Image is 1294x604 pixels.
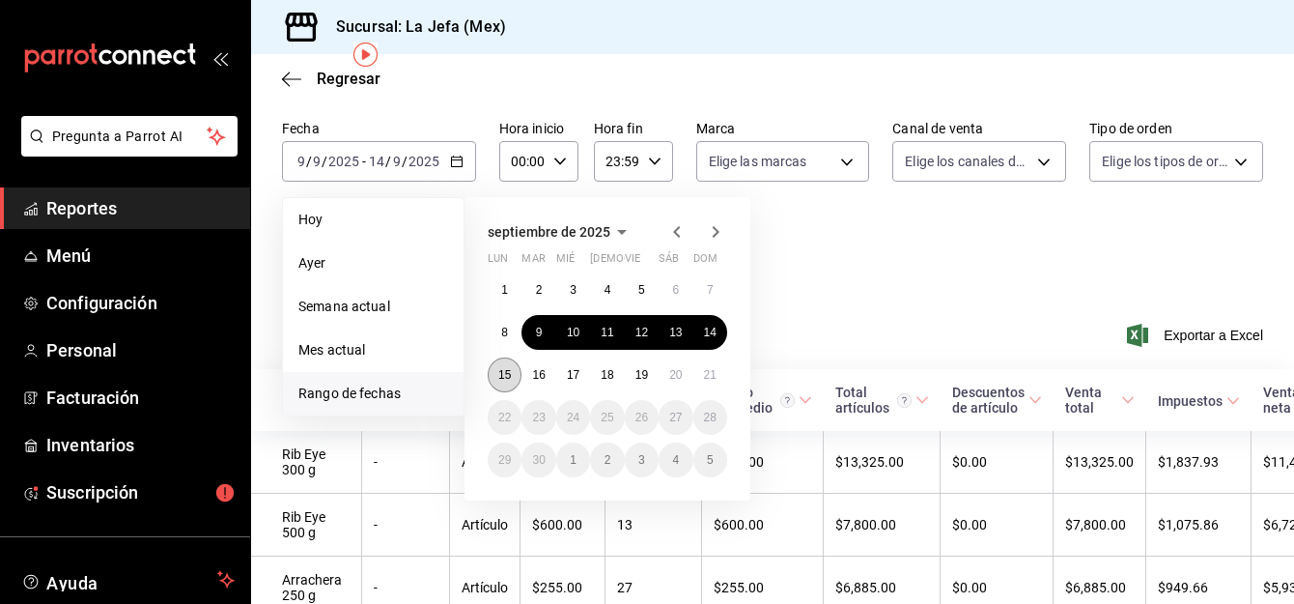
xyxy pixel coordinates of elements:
[1054,494,1146,557] td: $7,800.00
[312,154,322,169] input: --
[556,400,590,435] button: 24 de septiembre de 2025
[1158,393,1240,409] span: Impuestos
[1065,385,1117,416] div: Venta total
[952,385,1042,416] span: Descuentos de artículo
[368,154,385,169] input: --
[556,315,590,350] button: 10 de septiembre de 2025
[408,154,440,169] input: ----
[536,326,543,339] abbr: 9 de septiembre de 2025
[521,400,555,435] button: 23 de septiembre de 2025
[532,411,545,424] abbr: 23 de septiembre de 2025
[625,443,659,477] button: 3 de octubre de 2025
[590,358,624,392] button: 18 de septiembre de 2025
[488,224,610,240] span: septiembre de 2025
[605,494,702,557] td: 13
[296,154,306,169] input: --
[498,453,511,467] abbr: 29 de septiembre de 2025
[556,252,575,273] abbr: miércoles
[707,453,714,467] abbr: 5 de octubre de 2025
[835,385,929,416] span: Total artículos
[693,273,727,307] button: 7 de septiembre de 2025
[488,358,521,392] button: 15 de septiembre de 2025
[669,326,682,339] abbr: 13 de septiembre de 2025
[659,358,692,392] button: 20 de septiembre de 2025
[521,358,555,392] button: 16 de septiembre de 2025
[46,385,235,411] span: Facturación
[1146,494,1252,557] td: $1,075.86
[282,70,380,88] button: Regresar
[659,400,692,435] button: 27 de septiembre de 2025
[298,297,448,317] span: Semana actual
[952,385,1025,416] div: Descuentos de artículo
[567,326,579,339] abbr: 10 de septiembre de 2025
[625,252,640,273] abbr: viernes
[521,443,555,477] button: 30 de septiembre de 2025
[298,253,448,273] span: Ayer
[327,154,360,169] input: ----
[693,443,727,477] button: 5 de octubre de 2025
[450,431,520,494] td: Artículo
[21,116,238,157] button: Pregunta a Parrot AI
[499,122,578,135] label: Hora inicio
[501,326,508,339] abbr: 8 de septiembre de 2025
[941,431,1054,494] td: $0.00
[501,283,508,297] abbr: 1 de septiembre de 2025
[669,368,682,382] abbr: 20 de septiembre de 2025
[570,283,577,297] abbr: 3 de septiembre de 2025
[659,443,692,477] button: 4 de octubre de 2025
[450,494,520,557] td: Artículo
[892,122,1066,135] label: Canal de venta
[696,122,870,135] label: Marca
[824,431,941,494] td: $13,325.00
[353,43,378,67] button: Tooltip marker
[488,315,521,350] button: 8 de septiembre de 2025
[707,283,714,297] abbr: 7 de septiembre de 2025
[498,411,511,424] abbr: 22 de septiembre de 2025
[567,368,579,382] abbr: 17 de septiembre de 2025
[298,384,448,404] span: Rango de fechas
[488,220,633,244] button: septiembre de 2025
[835,385,912,416] div: Total artículos
[1089,122,1263,135] label: Tipo de orden
[693,358,727,392] button: 21 de septiembre de 2025
[251,494,362,557] td: Rib Eye 500 g
[659,273,692,307] button: 6 de septiembre de 2025
[322,154,327,169] span: /
[532,368,545,382] abbr: 16 de septiembre de 2025
[941,494,1054,557] td: $0.00
[488,400,521,435] button: 22 de septiembre de 2025
[897,393,912,408] svg: El total artículos considera cambios de precios en los artículos así como costos adicionales por ...
[570,453,577,467] abbr: 1 de octubre de 2025
[212,50,228,66] button: open_drawer_menu
[672,453,679,467] abbr: 4 de octubre de 2025
[693,315,727,350] button: 14 de septiembre de 2025
[46,432,235,458] span: Inventarios
[635,411,648,424] abbr: 26 de septiembre de 2025
[392,154,402,169] input: --
[521,273,555,307] button: 2 de septiembre de 2025
[704,368,717,382] abbr: 21 de septiembre de 2025
[298,210,448,230] span: Hoy
[321,15,506,39] h3: Sucursal: La Jefa (Mex)
[556,273,590,307] button: 3 de septiembre de 2025
[46,243,235,269] span: Menú
[536,283,543,297] abbr: 2 de septiembre de 2025
[556,443,590,477] button: 1 de octubre de 2025
[1054,431,1146,494] td: $13,325.00
[590,443,624,477] button: 2 de octubre de 2025
[601,368,613,382] abbr: 18 de septiembre de 2025
[520,494,605,557] td: $600.00
[672,283,679,297] abbr: 6 de septiembre de 2025
[532,453,545,467] abbr: 30 de septiembre de 2025
[625,273,659,307] button: 5 de septiembre de 2025
[594,122,673,135] label: Hora fin
[298,340,448,360] span: Mes actual
[46,290,235,316] span: Configuración
[362,154,366,169] span: -
[693,252,717,273] abbr: domingo
[702,494,824,557] td: $600.00
[521,315,555,350] button: 9 de septiembre de 2025
[625,315,659,350] button: 12 de septiembre de 2025
[638,283,645,297] abbr: 5 de septiembre de 2025
[590,273,624,307] button: 4 de septiembre de 2025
